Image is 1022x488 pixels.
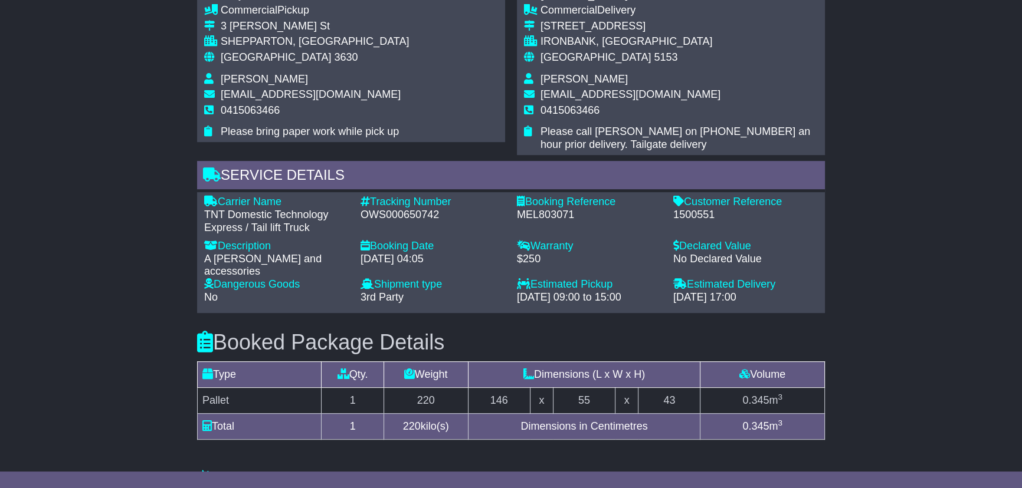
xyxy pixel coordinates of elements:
[673,291,818,304] div: [DATE] 17:00
[654,51,677,63] span: 5153
[673,253,818,266] div: No Declared Value
[638,387,700,413] td: 43
[221,4,277,16] span: Commercial
[322,361,384,387] td: Qty.
[384,387,468,413] td: 220
[517,253,661,266] div: $250
[700,413,825,439] td: m
[742,394,769,406] span: 0.345
[700,387,825,413] td: m
[361,196,505,209] div: Tracking Number
[530,387,553,413] td: x
[198,361,322,387] td: Type
[221,73,308,85] span: [PERSON_NAME]
[403,420,421,432] span: 220
[700,361,825,387] td: Volume
[517,240,661,253] div: Warranty
[204,291,218,303] span: No
[322,387,384,413] td: 1
[541,4,818,17] div: Delivery
[204,196,349,209] div: Carrier Name
[221,4,409,17] div: Pickup
[468,413,700,439] td: Dimensions in Centimetres
[384,361,468,387] td: Weight
[517,196,661,209] div: Booking Reference
[361,291,404,303] span: 3rd Party
[198,413,322,439] td: Total
[541,104,600,116] span: 0415063466
[541,73,628,85] span: [PERSON_NAME]
[221,126,399,137] span: Please bring paper work while pick up
[204,209,349,234] div: TNT Domestic Technology Express / Tail lift Truck
[221,35,409,48] div: SHEPPARTON, [GEOGRAPHIC_DATA]
[673,278,818,291] div: Estimated Delivery
[197,161,825,193] div: Service Details
[322,413,384,439] td: 1
[197,331,825,354] h3: Booked Package Details
[615,387,638,413] td: x
[361,278,505,291] div: Shipment type
[468,361,700,387] td: Dimensions (L x W x H)
[541,4,597,16] span: Commercial
[204,253,349,278] div: A [PERSON_NAME] and accessories
[384,413,468,439] td: kilo(s)
[221,51,331,63] span: [GEOGRAPHIC_DATA]
[517,278,661,291] div: Estimated Pickup
[541,126,810,150] span: Please call [PERSON_NAME] on [PHONE_NUMBER] an hour prior delivery. Tailgate delivery
[198,387,322,413] td: Pallet
[334,51,358,63] span: 3630
[204,240,349,253] div: Description
[221,104,280,116] span: 0415063466
[541,20,818,33] div: [STREET_ADDRESS]
[541,88,720,100] span: [EMAIL_ADDRESS][DOMAIN_NAME]
[361,209,505,222] div: OWS000650742
[517,291,661,304] div: [DATE] 09:00 to 15:00
[673,209,818,222] div: 1500551
[361,253,505,266] div: [DATE] 04:05
[553,387,615,413] td: 55
[204,278,349,291] div: Dangerous Goods
[221,88,401,100] span: [EMAIL_ADDRESS][DOMAIN_NAME]
[221,20,409,33] div: 3 [PERSON_NAME] St
[361,240,505,253] div: Booking Date
[541,35,818,48] div: IRONBANK, [GEOGRAPHIC_DATA]
[517,209,661,222] div: MEL803071
[778,418,782,427] sup: 3
[778,393,782,401] sup: 3
[742,420,769,432] span: 0.345
[673,196,818,209] div: Customer Reference
[541,51,651,63] span: [GEOGRAPHIC_DATA]
[673,240,818,253] div: Declared Value
[468,387,530,413] td: 146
